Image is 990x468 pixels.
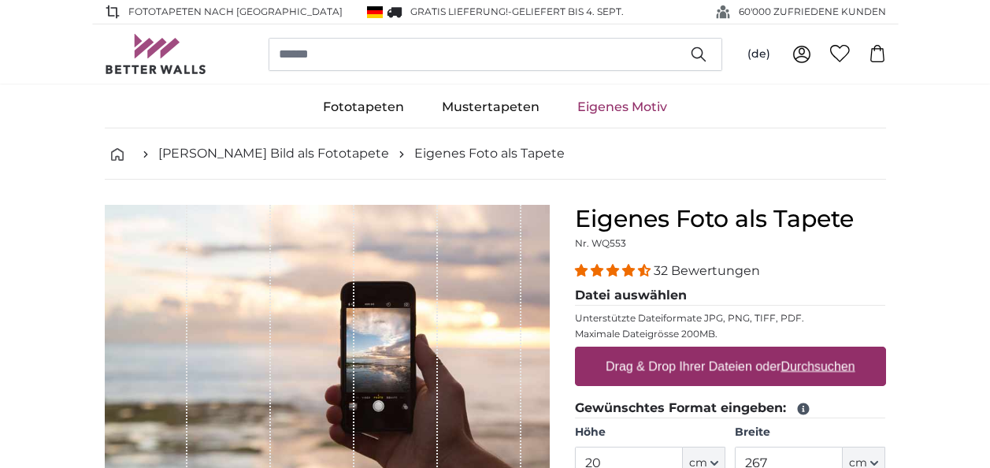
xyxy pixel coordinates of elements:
a: Fototapeten [304,87,423,128]
nav: breadcrumbs [105,128,886,180]
legend: Datei auswählen [575,286,886,306]
span: Geliefert bis 4. Sept. [512,6,624,17]
a: Eigenes Foto als Tapete [414,144,565,163]
label: Höhe [575,425,725,440]
span: 60'000 ZUFRIEDENE KUNDEN [739,5,886,19]
img: Betterwalls [105,34,207,74]
span: - [508,6,624,17]
img: Deutschland [367,6,383,18]
span: 4.31 stars [575,263,654,278]
a: Eigenes Motiv [558,87,686,128]
button: (de) [735,40,783,69]
span: Fototapeten nach [GEOGRAPHIC_DATA] [128,5,343,19]
span: Nr. WQ553 [575,237,626,249]
a: Mustertapeten [423,87,558,128]
legend: Gewünschtes Format eingeben: [575,399,886,418]
h1: Eigenes Foto als Tapete [575,205,886,233]
p: Maximale Dateigrösse 200MB. [575,328,886,340]
p: Unterstützte Dateiformate JPG, PNG, TIFF, PDF. [575,312,886,325]
label: Drag & Drop Ihrer Dateien oder [599,351,862,382]
a: [PERSON_NAME] Bild als Fototapete [158,144,389,163]
u: Durchsuchen [781,359,855,373]
span: GRATIS Lieferung! [410,6,508,17]
label: Breite [735,425,885,440]
span: 32 Bewertungen [654,263,760,278]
